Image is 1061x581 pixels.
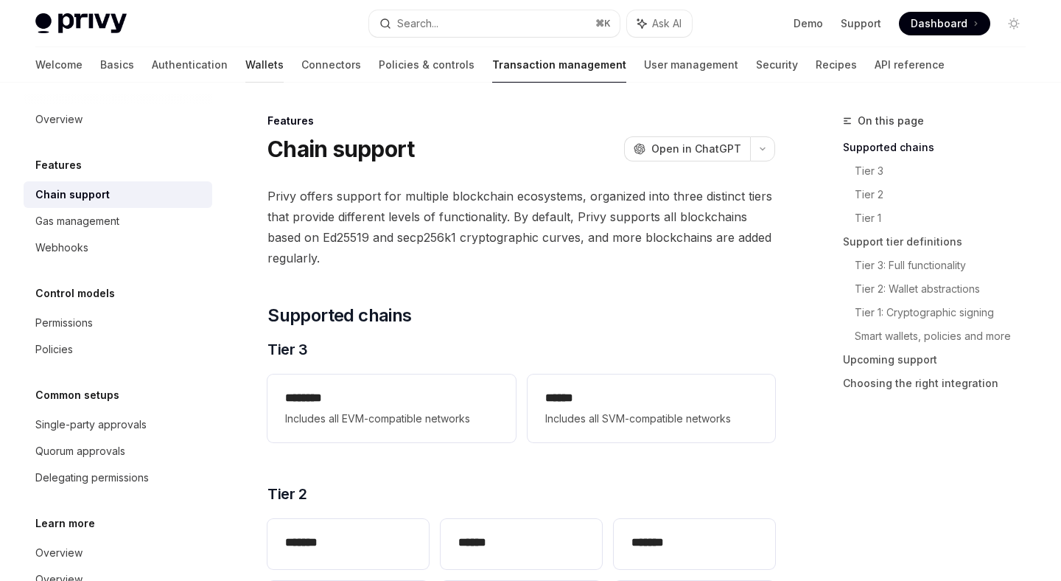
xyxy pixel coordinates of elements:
[816,47,857,83] a: Recipes
[855,301,1037,324] a: Tier 1: Cryptographic signing
[24,540,212,566] a: Overview
[24,106,212,133] a: Overview
[35,386,119,404] h5: Common setups
[35,186,110,203] div: Chain support
[911,16,967,31] span: Dashboard
[624,136,750,161] button: Open in ChatGPT
[24,208,212,234] a: Gas management
[24,438,212,465] a: Quorum approvals
[35,544,83,562] div: Overview
[35,111,83,128] div: Overview
[267,186,775,268] span: Privy offers support for multiple blockchain ecosystems, organized into three distinct tiers that...
[35,469,149,487] div: Delegating permissions
[245,47,284,83] a: Wallets
[267,375,515,442] a: **** ***Includes all EVM-compatible networks
[24,310,212,336] a: Permissions
[35,156,82,174] h5: Features
[301,47,361,83] a: Connectors
[843,136,1037,159] a: Supported chains
[35,239,88,257] div: Webhooks
[841,16,881,31] a: Support
[855,277,1037,301] a: Tier 2: Wallet abstractions
[899,12,990,35] a: Dashboard
[267,484,307,504] span: Tier 2
[651,142,741,156] span: Open in ChatGPT
[24,465,212,491] a: Delegating permissions
[267,114,775,128] div: Features
[794,16,823,31] a: Demo
[875,47,945,83] a: API reference
[843,348,1037,372] a: Upcoming support
[35,416,147,434] div: Single-party approvals
[35,285,115,302] h5: Control models
[644,47,738,83] a: User management
[369,10,619,37] button: Search...⌘K
[267,136,414,162] h1: Chain support
[756,47,798,83] a: Security
[24,234,212,261] a: Webhooks
[267,339,307,360] span: Tier 3
[855,206,1037,230] a: Tier 1
[24,336,212,363] a: Policies
[100,47,134,83] a: Basics
[595,18,611,29] span: ⌘ K
[35,47,83,83] a: Welcome
[379,47,475,83] a: Policies & controls
[855,159,1037,183] a: Tier 3
[492,47,626,83] a: Transaction management
[35,442,125,460] div: Quorum approvals
[35,515,95,532] h5: Learn more
[35,314,93,332] div: Permissions
[627,10,692,37] button: Ask AI
[652,16,682,31] span: Ask AI
[855,254,1037,277] a: Tier 3: Full functionality
[35,212,119,230] div: Gas management
[397,15,438,32] div: Search...
[285,410,497,428] span: Includes all EVM-compatible networks
[35,341,73,358] div: Policies
[267,304,411,327] span: Supported chains
[152,47,228,83] a: Authentication
[843,372,1037,395] a: Choosing the right integration
[545,410,757,428] span: Includes all SVM-compatible networks
[858,112,924,130] span: On this page
[24,411,212,438] a: Single-party approvals
[35,13,127,34] img: light logo
[855,324,1037,348] a: Smart wallets, policies and more
[843,230,1037,254] a: Support tier definitions
[24,181,212,208] a: Chain support
[855,183,1037,206] a: Tier 2
[528,375,775,442] a: **** *Includes all SVM-compatible networks
[1002,12,1026,35] button: Toggle dark mode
